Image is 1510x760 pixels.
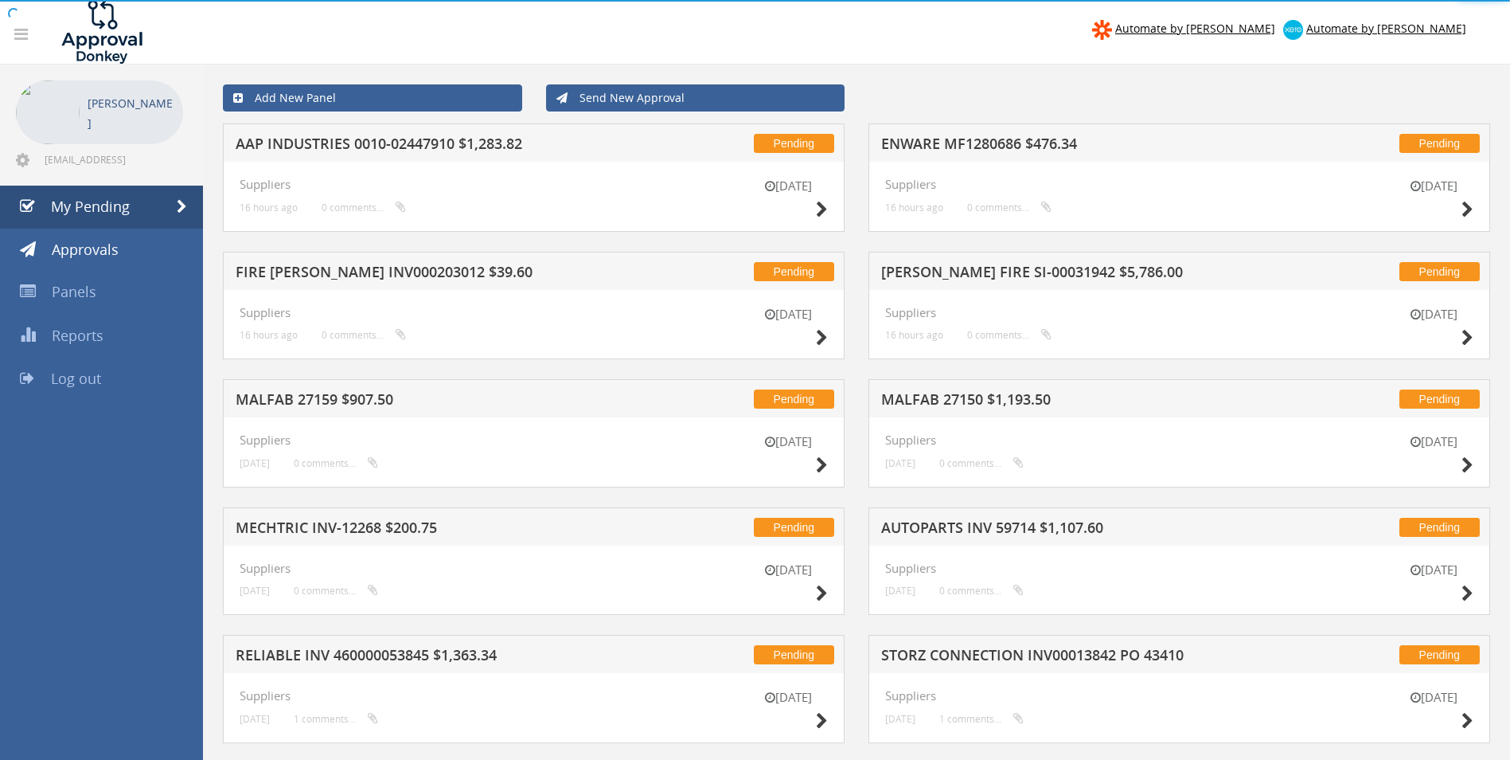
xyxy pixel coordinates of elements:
h5: MALFAB 27159 $907.50 [236,392,653,412]
small: 16 hours ago [885,202,943,214]
small: [DATE] [748,433,828,450]
small: [DATE] [1394,562,1473,578]
span: Approvals [52,240,119,259]
small: 0 comments... [967,329,1052,341]
span: Panels [52,282,96,301]
small: 0 comments... [967,202,1052,214]
small: 1 comments... [939,713,1024,725]
h4: Suppliers [240,433,828,447]
small: [DATE] [240,585,270,597]
h5: AUTOPARTS INV 59714 $1,107.60 [881,520,1298,540]
h5: MALFAB 27150 $1,193.50 [881,392,1298,412]
small: 0 comments... [939,585,1024,597]
small: 0 comments... [322,202,406,214]
small: 0 comments... [939,457,1024,469]
span: Pending [754,518,834,537]
small: 16 hours ago [240,202,298,214]
h5: RELIABLE INV 460000053845 $1,363.34 [236,648,653,668]
span: Pending [1399,134,1480,153]
img: xero-logo.png [1283,20,1303,40]
small: 1 comments... [294,713,378,725]
h4: Suppliers [885,433,1473,447]
img: zapier-logomark.png [1092,20,1112,40]
h4: Suppliers [885,562,1473,575]
p: [PERSON_NAME] [88,93,175,133]
span: Log out [51,369,101,388]
small: [DATE] [885,713,915,725]
h5: [PERSON_NAME] FIRE SI-00031942 $5,786.00 [881,264,1298,284]
small: [DATE] [885,457,915,469]
small: 0 comments... [322,329,406,341]
span: Pending [754,134,834,153]
h4: Suppliers [240,306,828,319]
small: [DATE] [1394,689,1473,706]
span: Pending [1399,262,1480,281]
span: [EMAIL_ADDRESS][DOMAIN_NAME] [45,153,180,166]
a: Add New Panel [223,84,522,112]
small: [DATE] [1394,306,1473,323]
small: 16 hours ago [240,329,298,341]
small: [DATE] [1394,433,1473,450]
span: Reports [52,326,103,345]
span: My Pending [51,197,130,216]
span: Pending [1399,518,1480,537]
span: Pending [754,262,834,281]
small: [DATE] [240,457,270,469]
h4: Suppliers [240,689,828,703]
span: Automate by [PERSON_NAME] [1115,21,1275,36]
small: [DATE] [240,713,270,725]
small: 16 hours ago [885,329,943,341]
h4: Suppliers [885,178,1473,191]
small: [DATE] [748,689,828,706]
h4: Suppliers [240,562,828,575]
a: Send New Approval [546,84,845,112]
small: 0 comments... [294,585,378,597]
span: Automate by [PERSON_NAME] [1306,21,1466,36]
h4: Suppliers [885,689,1473,703]
span: Pending [1399,645,1480,664]
span: Pending [1399,390,1480,409]
h5: ENWARE MF1280686 $476.34 [881,136,1298,156]
small: [DATE] [1394,178,1473,194]
h5: MECHTRIC INV-12268 $200.75 [236,520,653,540]
h4: Suppliers [885,306,1473,319]
h5: AAP INDUSTRIES 0010-02447910 $1,283.82 [236,136,653,156]
small: [DATE] [748,306,828,323]
span: Pending [754,645,834,664]
small: [DATE] [885,585,915,597]
h5: STORZ CONNECTION INV00013842 PO 43410 [881,648,1298,668]
h5: FIRE [PERSON_NAME] INV000203012 $39.60 [236,264,653,284]
h4: Suppliers [240,178,828,191]
small: [DATE] [748,562,828,578]
span: Pending [754,390,834,409]
small: 0 comments... [294,457,378,469]
small: [DATE] [748,178,828,194]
